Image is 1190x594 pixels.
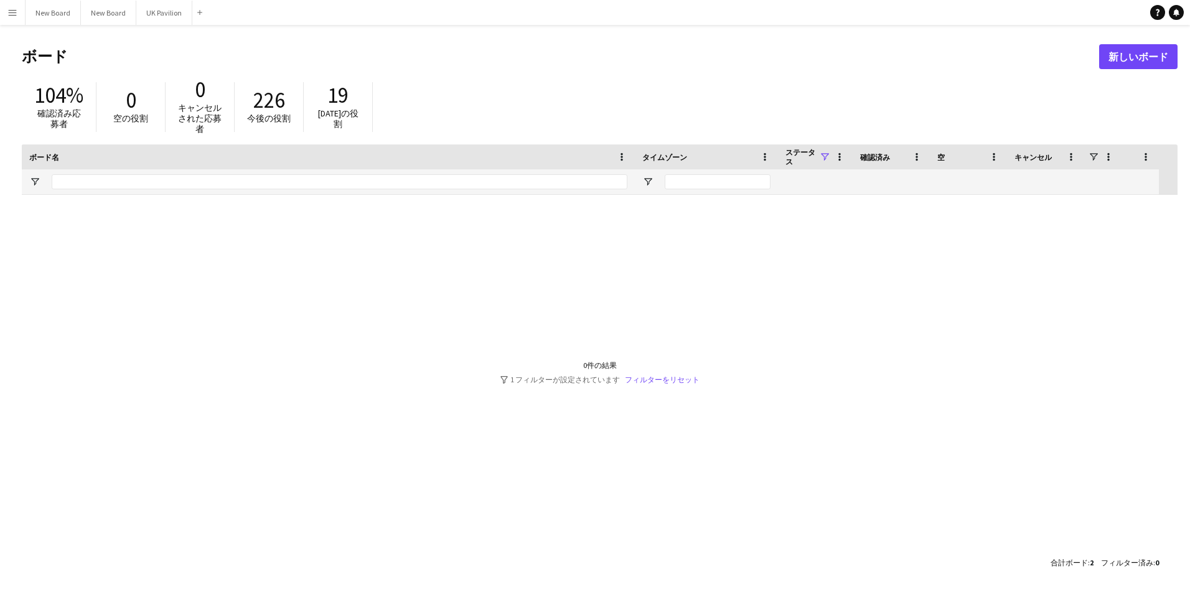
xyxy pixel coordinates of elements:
[785,148,819,166] span: ステータス
[247,113,291,124] span: 今後の役割
[29,153,59,162] span: ボード名
[1090,558,1094,567] span: 2
[37,108,81,130] span: 確認済み応募者
[327,82,349,109] span: 19
[642,153,687,162] span: タイムゾーン
[253,87,285,114] span: 226
[937,153,945,162] span: 空
[22,47,1099,66] h1: ボード
[1099,44,1178,69] a: 新しいボード
[1101,558,1153,567] span: フィルター済み
[34,82,83,109] span: 104%
[29,176,40,187] button: フィルターメニューを開く
[195,76,205,103] span: 0
[625,375,700,384] a: フィルターをリセット
[126,87,136,114] span: 0
[26,1,81,25] button: New Board
[1051,558,1088,567] span: 合計ボード
[665,174,771,189] input: タイムゾーン フィルター入力
[81,1,136,25] button: New Board
[860,153,890,162] span: 確認済み
[500,375,700,384] div: 1 フィルターが設定されています
[1155,558,1159,567] span: 0
[318,108,358,130] span: [DATE]の役割
[1051,550,1094,575] div: :
[500,361,700,370] div: 0件の結果
[1101,550,1159,575] div: :
[113,113,148,124] span: 空の役割
[52,174,627,189] input: ボード名 フィルター入力
[1014,153,1052,162] span: キャンセル
[642,176,654,187] button: フィルターメニューを開く
[178,102,222,134] span: キャンセルされた応募者
[136,1,192,25] button: UK Pavilion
